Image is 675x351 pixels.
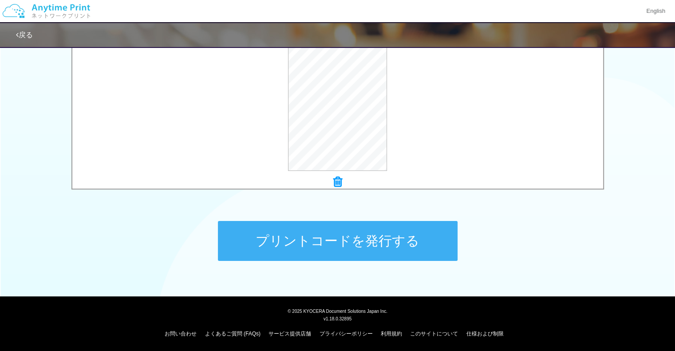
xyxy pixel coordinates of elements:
[165,331,197,337] a: お問い合わせ
[466,331,504,337] a: 仕様および制限
[205,331,261,337] a: よくあるご質問 (FAQs)
[324,316,351,321] span: v1.18.0.32895
[16,31,33,39] a: 戻る
[288,308,387,314] span: © 2025 KYOCERA Document Solutions Japan Inc.
[218,221,458,261] button: プリントコードを発行する
[381,331,402,337] a: 利用規約
[320,331,373,337] a: プライバシーポリシー
[268,331,311,337] a: サービス提供店舗
[410,331,458,337] a: このサイトについて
